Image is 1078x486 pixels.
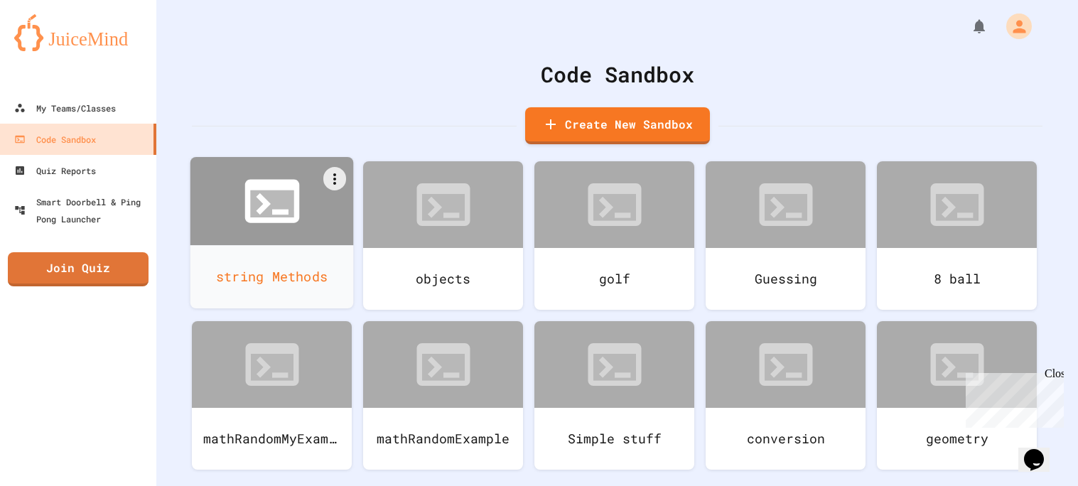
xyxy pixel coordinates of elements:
[192,408,352,470] div: mathRandomMyExamples
[8,252,149,286] a: Join Quiz
[534,408,694,470] div: Simple stuff
[1018,429,1064,472] iframe: chat widget
[534,248,694,310] div: golf
[14,162,96,179] div: Quiz Reports
[706,161,866,310] a: Guessing
[706,248,866,310] div: Guessing
[6,6,98,90] div: Chat with us now!Close
[192,58,1042,90] div: Code Sandbox
[14,99,116,117] div: My Teams/Classes
[363,248,523,310] div: objects
[534,321,694,470] a: Simple stuff
[363,161,523,310] a: objects
[192,321,352,470] a: mathRandomMyExamples
[877,248,1037,310] div: 8 ball
[944,14,991,38] div: My Notifications
[14,193,151,227] div: Smart Doorbell & Ping Pong Launcher
[14,14,142,51] img: logo-orange.svg
[960,367,1064,428] iframe: chat widget
[877,161,1037,310] a: 8 ball
[363,321,523,470] a: mathRandomExample
[14,131,96,148] div: Code Sandbox
[190,245,354,308] div: string Methods
[525,107,710,144] a: Create New Sandbox
[877,408,1037,470] div: geometry
[363,408,523,470] div: mathRandomExample
[534,161,694,310] a: golf
[706,321,866,470] a: conversion
[190,157,354,308] a: string Methods
[991,10,1035,43] div: My Account
[706,408,866,470] div: conversion
[877,321,1037,470] a: geometry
